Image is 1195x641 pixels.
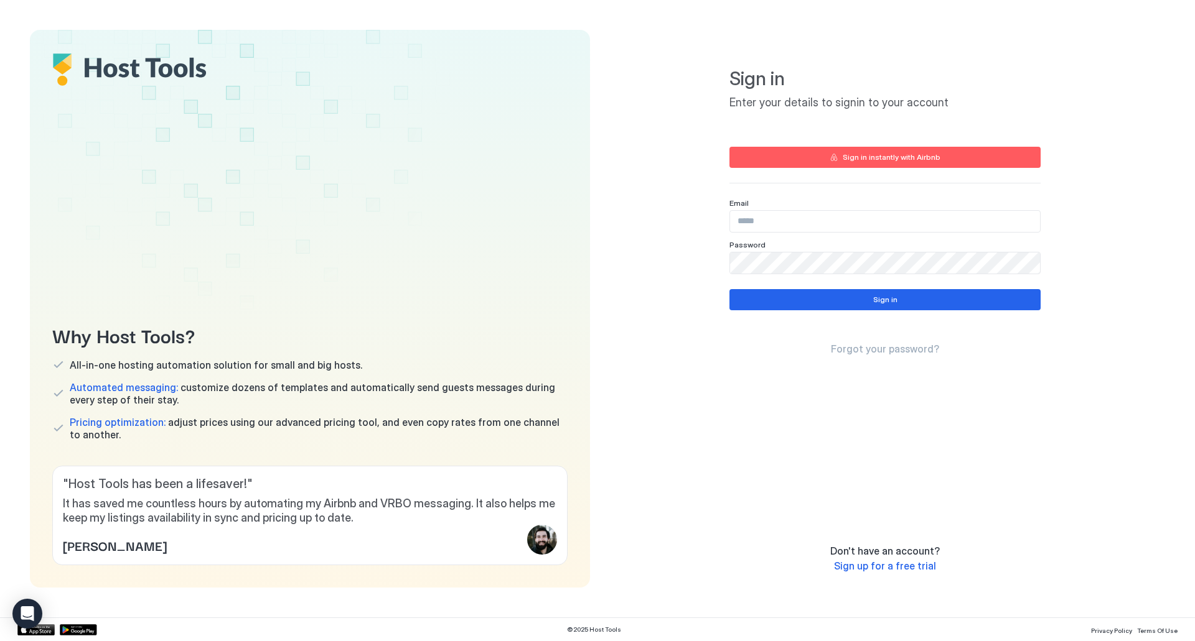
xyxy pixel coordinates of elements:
a: Terms Of Use [1137,623,1178,636]
div: profile [527,525,557,555]
span: Sign in [729,67,1041,91]
span: Privacy Policy [1091,627,1132,634]
span: Password [729,240,766,249]
span: adjust prices using our advanced pricing tool, and even copy rates from one channel to another. [70,416,568,441]
span: customize dozens of templates and automatically send guests messages during every step of their s... [70,381,568,406]
a: Sign up for a free trial [834,560,936,573]
span: [PERSON_NAME] [63,536,167,555]
div: Sign in instantly with Airbnb [843,152,940,163]
input: Input Field [730,252,1040,274]
span: It has saved me countless hours by automating my Airbnb and VRBO messaging. It also helps me keep... [63,497,557,525]
span: Email [729,198,749,208]
a: App Store [17,624,55,635]
span: Pricing optimization: [70,416,166,428]
span: © 2025 Host Tools [567,625,621,634]
button: Sign in [729,289,1041,310]
span: Why Host Tools? [52,321,568,349]
span: Don't have an account? [830,545,940,557]
span: Automated messaging: [70,381,178,394]
span: Sign up for a free trial [834,560,936,572]
span: Forgot your password? [831,343,939,355]
span: All-in-one hosting automation solution for small and big hosts. [70,359,362,371]
span: Enter your details to signin to your account [729,96,1041,110]
a: Forgot your password? [831,343,939,356]
span: Terms Of Use [1137,627,1178,634]
button: Sign in instantly with Airbnb [729,147,1041,168]
a: Google Play Store [60,624,97,635]
input: Input Field [730,211,1040,232]
div: Open Intercom Messenger [12,599,42,629]
span: " Host Tools has been a lifesaver! " [63,476,557,492]
div: Sign in [873,294,897,305]
a: Privacy Policy [1091,623,1132,636]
